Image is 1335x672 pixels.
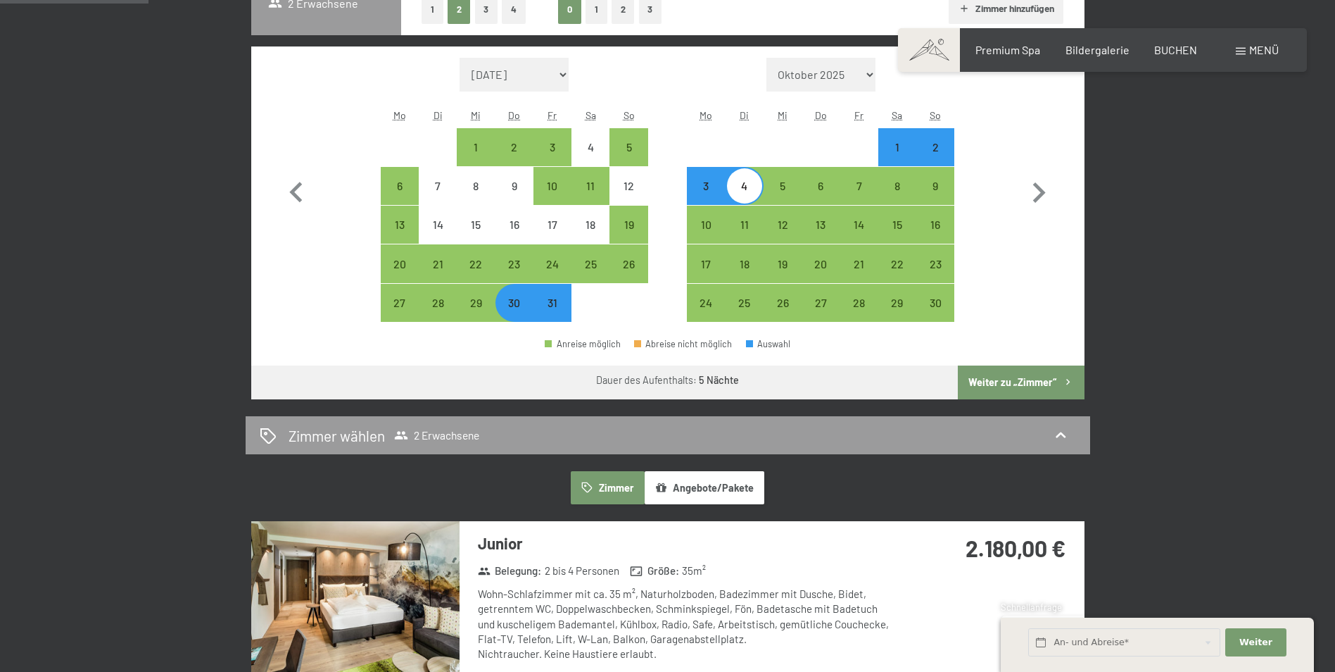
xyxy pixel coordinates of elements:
button: Vorheriger Monat [276,58,317,323]
div: Sun Nov 02 2025 [916,128,954,166]
div: 18 [727,259,762,294]
div: 13 [803,219,838,254]
div: Anreise möglich [840,206,878,244]
button: Nächster Monat [1018,58,1059,323]
abbr: Freitag [854,109,863,121]
div: Sun Nov 09 2025 [916,167,954,205]
div: 21 [841,259,876,294]
div: Tue Oct 14 2025 [419,206,457,244]
a: BUCHEN [1154,43,1197,56]
div: Sat Nov 29 2025 [878,284,916,322]
div: Wed Nov 05 2025 [764,167,802,205]
div: Sat Oct 18 2025 [571,206,609,244]
div: Anreise möglich [571,244,609,282]
div: Anreise möglich [802,167,840,205]
div: Anreise möglich [726,206,764,244]
div: Anreise möglich [878,284,916,322]
div: Anreise nicht möglich [571,128,609,166]
div: Fri Nov 07 2025 [840,167,878,205]
div: Wed Nov 12 2025 [764,206,802,244]
div: Wed Nov 26 2025 [764,284,802,322]
div: 27 [382,297,417,332]
div: Wohn-Schlafzimmer mit ca. 35 m², Naturholzboden, Badezimmer mit Dusche, Bidet, getrenntem WC, Dop... [478,587,897,661]
div: Anreise möglich [802,206,840,244]
div: Anreise möglich [419,284,457,322]
div: Fri Nov 21 2025 [840,244,878,282]
div: Anreise möglich [495,244,533,282]
div: 22 [458,259,493,294]
div: Anreise möglich [840,244,878,282]
button: Zimmer [571,471,644,504]
div: Mon Nov 24 2025 [687,284,725,322]
div: Anreise möglich [495,128,533,166]
div: Anreise möglich [764,284,802,322]
div: Sat Nov 01 2025 [878,128,916,166]
abbr: Dienstag [434,109,443,121]
div: Thu Oct 16 2025 [495,206,533,244]
div: Anreise nicht möglich [457,167,495,205]
div: Thu Oct 23 2025 [495,244,533,282]
span: 2 bis 4 Personen [545,564,619,578]
div: Mon Oct 27 2025 [381,284,419,322]
div: Wed Nov 19 2025 [764,244,802,282]
div: Anreise möglich [878,206,916,244]
div: Anreise möglich [687,167,725,205]
div: Anreise möglich [726,244,764,282]
div: 10 [688,219,723,254]
div: Sun Oct 19 2025 [609,206,647,244]
div: Tue Nov 04 2025 [726,167,764,205]
div: Anreise nicht möglich [495,206,533,244]
div: Wed Oct 22 2025 [457,244,495,282]
div: Anreise möglich [916,206,954,244]
div: Fri Oct 24 2025 [533,244,571,282]
span: Weiter [1239,636,1272,649]
div: 3 [688,180,723,216]
div: 12 [611,180,646,216]
div: Thu Oct 09 2025 [495,167,533,205]
abbr: Mittwoch [471,109,481,121]
span: 35 m² [682,564,706,578]
abbr: Mittwoch [778,109,787,121]
div: Sat Oct 25 2025 [571,244,609,282]
div: 1 [880,142,915,177]
div: 14 [841,219,876,254]
div: Anreise möglich [764,244,802,282]
abbr: Dienstag [740,109,749,121]
div: 14 [420,219,455,254]
div: Anreise möglich [916,284,954,322]
div: Anreise möglich [840,167,878,205]
div: 12 [765,219,800,254]
div: Anreise möglich [609,206,647,244]
div: Tue Oct 21 2025 [419,244,457,282]
div: Sun Nov 16 2025 [916,206,954,244]
div: Anreise möglich [916,244,954,282]
div: Anreise möglich [878,167,916,205]
div: Mon Nov 17 2025 [687,244,725,282]
div: 15 [458,219,493,254]
div: Anreise möglich [533,284,571,322]
div: 23 [918,259,953,294]
div: Thu Oct 02 2025 [495,128,533,166]
div: Fri Oct 10 2025 [533,167,571,205]
div: Anreise möglich [545,340,621,349]
div: Anreise möglich [687,284,725,322]
abbr: Donnerstag [508,109,520,121]
div: 5 [765,180,800,216]
h2: Zimmer wählen [289,425,385,446]
button: Weiter zu „Zimmer“ [958,366,1084,399]
div: Wed Oct 08 2025 [457,167,495,205]
div: Wed Oct 01 2025 [457,128,495,166]
abbr: Montag [393,109,406,121]
div: Anreise möglich [571,167,609,205]
abbr: Montag [700,109,712,121]
div: Anreise möglich [916,167,954,205]
div: 26 [765,297,800,332]
div: Anreise möglich [533,244,571,282]
div: 16 [497,219,532,254]
div: 8 [458,180,493,216]
div: Sat Oct 11 2025 [571,167,609,205]
div: Mon Oct 06 2025 [381,167,419,205]
div: Anreise nicht möglich [419,167,457,205]
div: Anreise möglich [840,284,878,322]
div: Tue Oct 28 2025 [419,284,457,322]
